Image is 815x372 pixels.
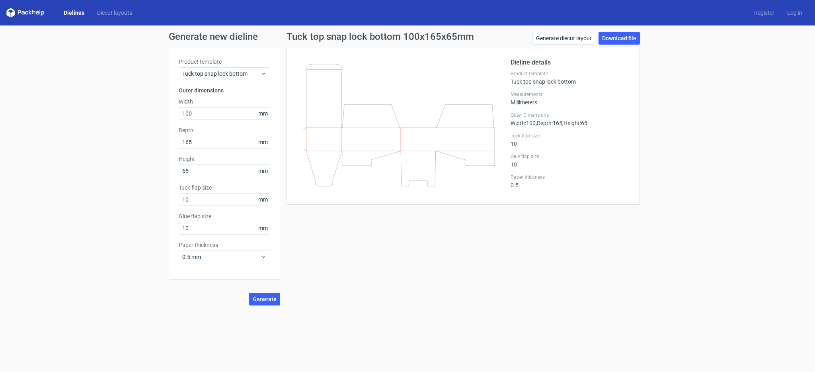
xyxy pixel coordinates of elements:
label: Product template [511,70,630,77]
button: Generate [249,293,280,305]
label: Outer Dimensions [511,112,630,118]
label: Depth [179,126,270,134]
a: Download file [599,32,640,45]
h1: Generate new dieline [169,32,646,41]
span: 0.5 mm [182,253,261,261]
div: Tuck top snap lock bottom [511,70,630,85]
span: mm [256,165,270,177]
label: Width [179,98,270,106]
h1: Tuck top snap lock bottom 100x165x65mm [287,32,474,41]
span: , Height : 65 [562,120,587,126]
label: Measurements [511,91,630,98]
span: mm [256,136,270,148]
label: Paper thickness [179,241,270,249]
a: Dielines [57,9,91,17]
label: Paper thickness [511,174,630,180]
h3: Outer dimensions [179,86,270,94]
label: Glue flap size [179,212,270,220]
span: Width : 100 [511,120,536,126]
a: Generate diecut layout [532,32,595,45]
label: Glue flap size [511,153,630,160]
div: Millimeters [511,91,630,106]
span: mm [256,194,270,206]
span: Tuck top snap lock bottom [182,70,261,78]
label: Tuck flap size [179,184,270,192]
a: Diecut layouts [91,9,138,17]
span: mm [256,222,270,234]
a: Log in [781,9,809,17]
div: 10 [511,133,630,147]
span: mm [256,108,270,119]
label: Tuck flap size [511,133,630,139]
span: Generate [253,296,277,302]
h2: Dieline details [511,58,630,67]
a: Register [748,9,781,17]
span: , Depth : 165 [536,120,562,126]
label: Height [179,155,270,163]
label: Product template [179,58,270,66]
div: 0.5 [511,174,630,188]
div: 10 [511,153,630,168]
